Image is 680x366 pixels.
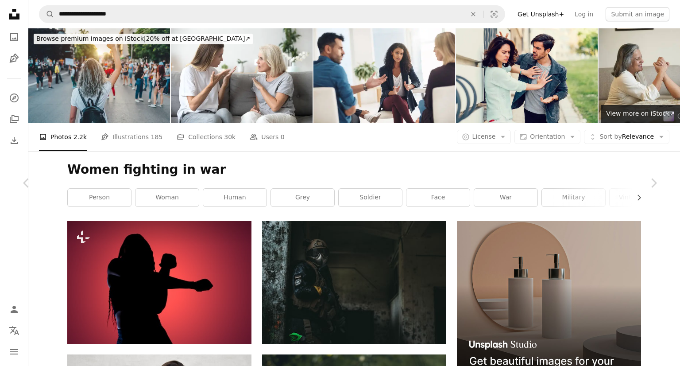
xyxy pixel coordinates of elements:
[584,130,669,144] button: Sort byRelevance
[483,6,505,23] button: Visual search
[313,28,455,123] img: Trying to save a relationship
[339,189,402,206] a: soldier
[599,132,654,141] span: Relevance
[601,105,680,123] a: View more on iStock↗
[5,322,23,339] button: Language
[39,5,505,23] form: Find visuals sitewide
[151,132,163,142] span: 185
[5,300,23,318] a: Log in / Sign up
[281,132,285,142] span: 0
[68,189,131,206] a: person
[34,34,253,44] div: 20% off at [GEOGRAPHIC_DATA] ↗
[135,189,199,206] a: woman
[5,89,23,107] a: Explore
[464,6,483,23] button: Clear
[606,110,675,117] span: View more on iStock ↗
[5,50,23,67] a: Illustrations
[67,278,251,286] a: a silhouette of a woman holding a baseball bat
[599,133,622,140] span: Sort by
[406,189,470,206] a: face
[5,110,23,128] a: Collections
[610,189,673,206] a: vintage poster
[514,130,580,144] button: Orientation
[224,132,236,142] span: 30k
[262,221,446,344] img: man in black helmet and helmet
[171,28,313,123] img: Angry young woman having disagreement with annoyed old mother
[5,343,23,361] button: Menu
[250,123,285,151] a: Users 0
[457,130,511,144] button: License
[262,278,446,286] a: man in black helmet and helmet
[177,123,236,151] a: Collections 30k
[542,189,605,206] a: military
[28,28,258,50] a: Browse premium images on iStock|20% off at [GEOGRAPHIC_DATA]↗
[101,123,162,151] a: Illustrations 185
[512,7,569,21] a: Get Unsplash+
[569,7,599,21] a: Log in
[530,133,565,140] span: Orientation
[456,28,598,123] img: Young couple in conflict
[39,6,54,23] button: Search Unsplash
[203,189,267,206] a: human
[472,133,496,140] span: License
[627,140,680,226] a: Next
[67,221,251,344] img: a silhouette of a woman holding a baseball bat
[5,28,23,46] a: Photos
[67,162,641,178] h1: Women fighting in war
[36,35,146,42] span: Browse premium images on iStock |
[474,189,537,206] a: war
[606,7,669,21] button: Submit an image
[271,189,334,206] a: grey
[28,28,170,123] img: Young woman protester raising her fist up
[5,132,23,149] a: Download History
